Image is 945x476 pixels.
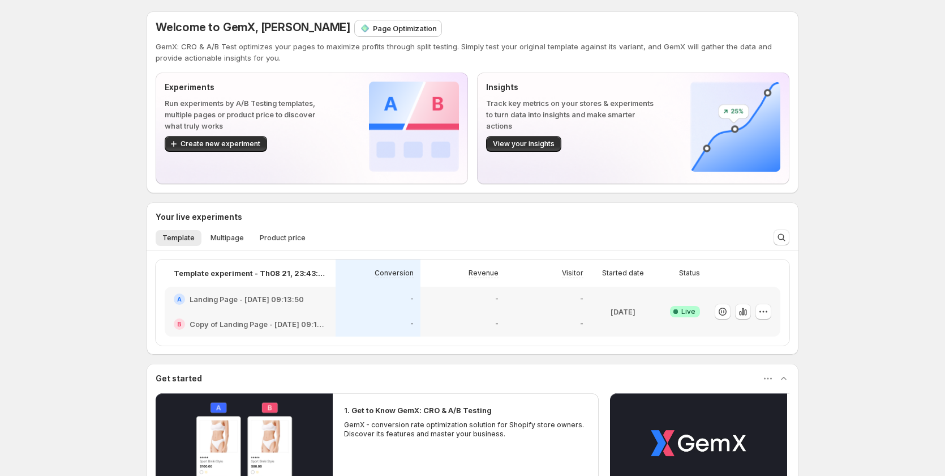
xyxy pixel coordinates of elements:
span: Create new experiment [181,139,260,148]
p: Started date [602,269,644,278]
p: Page Optimization [373,23,437,34]
img: Insights [690,82,780,172]
p: - [495,320,499,329]
img: Page Optimization [359,23,371,34]
p: Template experiment - Th08 21, 23:43:39 [174,267,327,279]
h2: Copy of Landing Page - [DATE] 09:13:50 [190,318,327,330]
p: Run experiments by A/B Testing templates, multiple pages or product price to discover what truly ... [165,97,333,131]
p: - [580,295,583,304]
h3: Get started [156,373,202,384]
h2: 1. Get to Know GemX: CRO & A/B Testing [344,405,492,416]
p: Revenue [469,269,499,278]
button: Create new experiment [165,136,267,152]
span: Product price [260,233,306,243]
h2: A [177,296,182,303]
span: View your insights [493,139,555,148]
h3: Your live experiments [156,211,242,223]
p: GemX: CRO & A/B Test optimizes your pages to maximize profits through split testing. Simply test ... [156,41,789,63]
p: Experiments [165,82,333,93]
p: Status [679,269,700,278]
h2: Landing Page - [DATE] 09:13:50 [190,294,304,305]
p: Insights [486,82,654,93]
p: - [410,295,414,304]
p: Conversion [375,269,414,278]
h2: B [177,321,182,328]
span: Welcome to GemX, [PERSON_NAME] [156,20,350,34]
p: [DATE] [611,306,635,317]
button: Search and filter results [774,229,789,245]
img: Experiments [369,82,459,172]
span: Template [162,233,195,243]
p: - [580,320,583,329]
p: - [495,295,499,304]
button: View your insights [486,136,561,152]
p: Visitor [562,269,583,278]
p: Track key metrics on your stores & experiments to turn data into insights and make smarter actions [486,97,654,131]
span: Live [681,307,695,316]
p: - [410,320,414,329]
p: GemX - conversion rate optimization solution for Shopify store owners. Discover its features and ... [344,420,587,439]
span: Multipage [211,233,244,243]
